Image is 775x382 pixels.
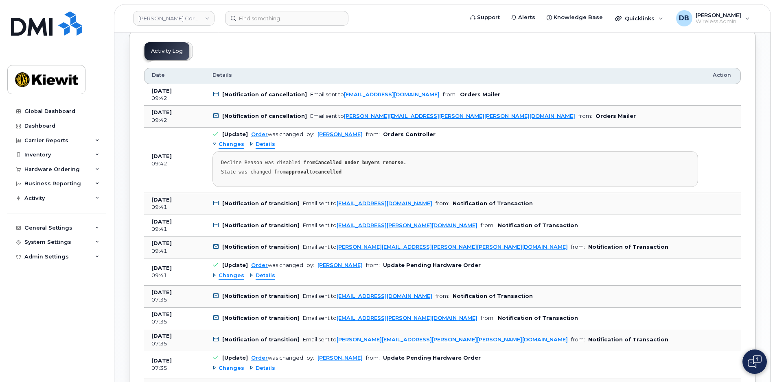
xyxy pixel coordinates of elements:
span: from: [481,222,495,228]
b: Notification of Transaction [498,222,578,228]
span: from: [481,315,495,321]
span: Changes [219,272,244,280]
strong: cancelled [315,169,342,175]
b: [Notification of transition] [222,315,300,321]
b: Orders Controller [383,131,436,137]
b: [Notification of cancellation] [222,113,307,119]
span: from: [443,91,457,98]
th: Action [705,68,741,84]
span: Support [477,13,500,22]
div: 09:42 [151,117,198,124]
b: [Notification of transition] [222,336,300,343]
div: Quicklinks [609,10,669,26]
div: 09:41 [151,247,198,255]
div: 07:35 [151,296,198,304]
span: by: [306,262,314,268]
div: 09:42 [151,160,198,167]
a: Alerts [506,9,541,26]
b: [DATE] [151,219,172,225]
div: Email sent to [303,244,568,250]
div: 07:35 [151,340,198,347]
b: Orders Mailer [595,113,636,119]
b: Notification of Transaction [588,336,668,343]
strong: approval [286,169,309,175]
a: [PERSON_NAME] [317,262,363,268]
div: Email sent to [310,91,440,98]
span: [PERSON_NAME] [696,12,741,18]
div: Email sent to [303,315,477,321]
span: from: [366,262,380,268]
a: [EMAIL_ADDRESS][PERSON_NAME][DOMAIN_NAME] [337,315,477,321]
b: [DATE] [151,240,172,246]
span: from: [578,113,592,119]
div: 09:41 [151,272,198,279]
span: Knowledge Base [554,13,603,22]
div: Email sent to [303,293,432,299]
a: [PERSON_NAME] [317,131,363,137]
div: 09:41 [151,204,198,211]
div: was changed [251,355,303,361]
a: [EMAIL_ADDRESS][PERSON_NAME][DOMAIN_NAME] [337,222,477,228]
span: Changes [219,141,244,148]
b: [DATE] [151,265,172,271]
b: [Notification of transition] [222,293,300,299]
b: [Update] [222,355,248,361]
b: Notification of Transaction [498,315,578,321]
span: Changes [219,365,244,372]
span: Details [256,365,275,372]
span: Date [152,72,165,79]
span: Details [256,272,275,280]
a: [PERSON_NAME] [317,355,363,361]
a: Order [251,355,268,361]
div: Daniel Buffington [670,10,755,26]
div: 07:35 [151,365,198,372]
b: Update Pending Hardware Order [383,262,481,268]
b: [DATE] [151,358,172,364]
span: from: [436,293,449,299]
div: Email sent to [303,336,568,343]
b: [DATE] [151,88,172,94]
img: Open chat [748,355,762,368]
b: [DATE] [151,311,172,317]
div: Email sent to [310,113,575,119]
span: Details [256,141,275,148]
div: was changed [251,131,303,137]
b: [Notification of cancellation] [222,91,307,98]
a: [EMAIL_ADDRESS][DOMAIN_NAME] [344,91,440,98]
span: Quicklinks [625,15,655,22]
b: [DATE] [151,289,172,295]
strong: Cancelled under buyers remorse. [315,160,406,165]
a: [EMAIL_ADDRESS][DOMAIN_NAME] [337,200,432,206]
input: Find something... [225,11,348,26]
b: [Update] [222,131,248,137]
span: by: [306,131,314,137]
b: [Notification of transition] [222,244,300,250]
b: [DATE] [151,333,172,339]
a: [PERSON_NAME][EMAIL_ADDRESS][PERSON_NAME][PERSON_NAME][DOMAIN_NAME] [337,244,568,250]
b: Notification of Transaction [453,293,533,299]
a: Order [251,131,268,137]
b: Notification of Transaction [588,244,668,250]
a: [PERSON_NAME][EMAIL_ADDRESS][PERSON_NAME][PERSON_NAME][DOMAIN_NAME] [344,113,575,119]
b: Notification of Transaction [453,200,533,206]
a: Kiewit Corporation [133,11,215,26]
b: [Update] [222,262,248,268]
div: Email sent to [303,222,477,228]
div: was changed [251,262,303,268]
b: [DATE] [151,153,172,159]
span: Wireless Admin [696,18,741,25]
span: Alerts [518,13,535,22]
div: 09:42 [151,95,198,102]
a: Knowledge Base [541,9,609,26]
span: from: [571,244,585,250]
a: [PERSON_NAME][EMAIL_ADDRESS][PERSON_NAME][PERSON_NAME][DOMAIN_NAME] [337,336,568,343]
b: [Notification of transition] [222,222,300,228]
div: Email sent to [303,200,432,206]
span: from: [366,131,380,137]
span: from: [436,200,449,206]
b: Orders Mailer [460,91,500,98]
span: DB [679,13,689,23]
span: from: [366,355,380,361]
div: 09:41 [151,226,198,233]
div: Decline Reason was disabled from [221,160,690,166]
